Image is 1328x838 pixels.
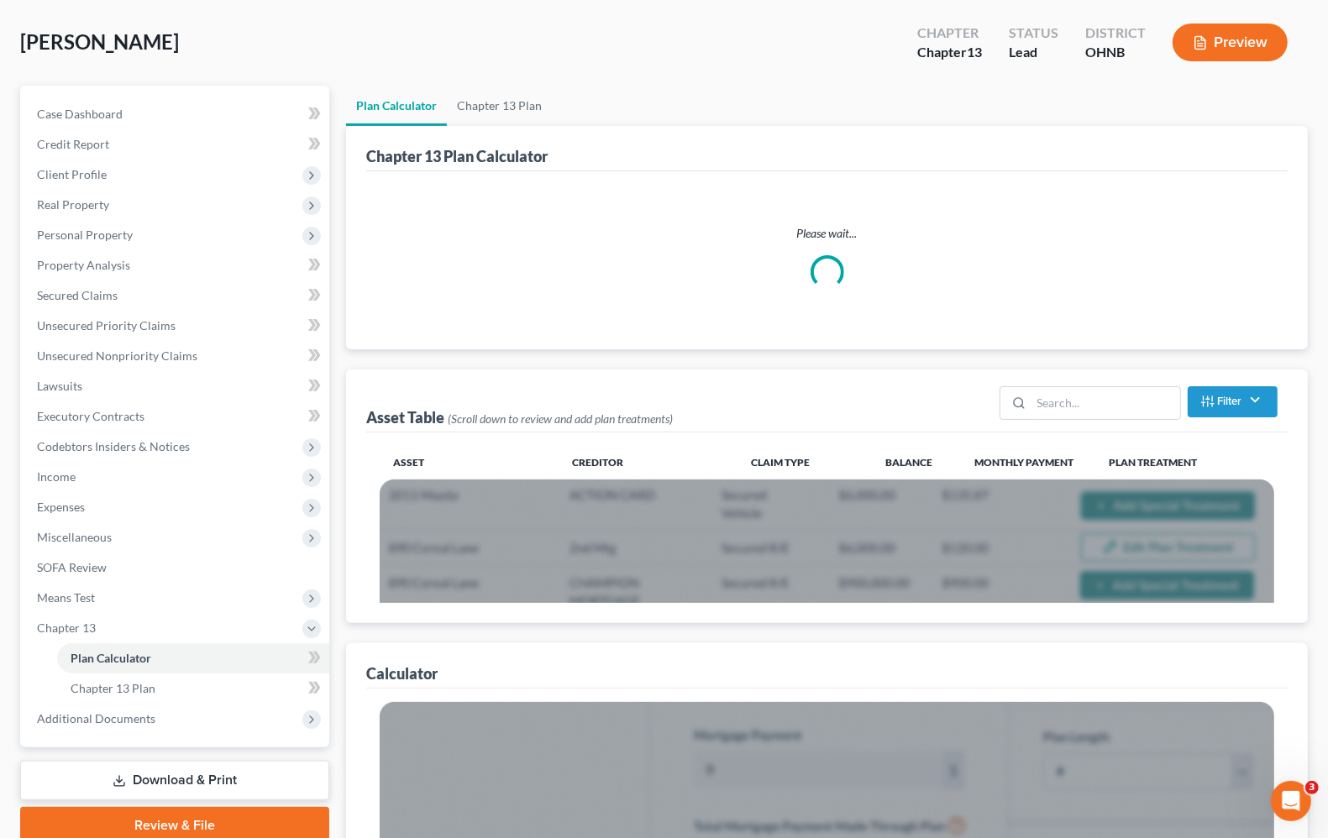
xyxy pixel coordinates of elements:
[71,651,151,665] span: Plan Calculator
[37,409,144,423] span: Executory Contracts
[24,250,329,280] a: Property Analysis
[71,681,155,695] span: Chapter 13 Plan
[37,590,95,605] span: Means Test
[447,86,552,126] a: Chapter 13 Plan
[37,197,109,212] span: Real Property
[57,673,329,704] a: Chapter 13 Plan
[37,530,112,544] span: Miscellaneous
[1173,24,1288,61] button: Preview
[37,258,130,272] span: Property Analysis
[1095,446,1274,479] th: Plan Treatment
[20,761,329,800] a: Download & Print
[57,643,329,673] a: Plan Calculator
[37,711,155,725] span: Additional Documents
[448,411,673,426] span: (Scroll down to review and add plan treatments)
[380,446,559,479] th: Asset
[37,167,107,181] span: Client Profile
[559,446,737,479] th: Creditor
[1085,43,1146,62] div: OHNB
[24,99,329,129] a: Case Dashboard
[24,341,329,371] a: Unsecured Nonpriority Claims
[37,379,82,393] span: Lawsuits
[37,137,109,151] span: Credit Report
[1009,43,1058,62] div: Lead
[366,146,548,166] div: Chapter 13 Plan Calculator
[37,288,118,302] span: Secured Claims
[37,560,107,574] span: SOFA Review
[1085,24,1146,43] div: District
[961,446,1095,479] th: Monthly Payment
[1188,386,1278,417] button: Filter
[37,469,76,484] span: Income
[20,29,179,54] span: [PERSON_NAME]
[24,553,329,583] a: SOFA Review
[346,86,447,126] a: Plan Calculator
[37,228,133,242] span: Personal Property
[37,621,96,635] span: Chapter 13
[37,318,176,333] span: Unsecured Priority Claims
[366,663,438,683] div: Calculator
[24,129,329,160] a: Credit Report
[37,439,190,453] span: Codebtors Insiders & Notices
[380,225,1274,242] p: Please wait...
[1271,781,1311,821] iframe: Intercom live chat
[37,500,85,514] span: Expenses
[24,311,329,341] a: Unsecured Priority Claims
[24,280,329,311] a: Secured Claims
[872,446,961,479] th: Balance
[967,44,982,60] span: 13
[1009,24,1058,43] div: Status
[366,407,673,427] div: Asset Table
[917,24,982,43] div: Chapter
[1305,781,1319,794] span: 3
[24,371,329,401] a: Lawsuits
[37,348,197,363] span: Unsecured Nonpriority Claims
[37,107,123,121] span: Case Dashboard
[1031,387,1180,419] input: Search...
[917,43,982,62] div: Chapter
[737,446,872,479] th: Claim Type
[24,401,329,432] a: Executory Contracts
